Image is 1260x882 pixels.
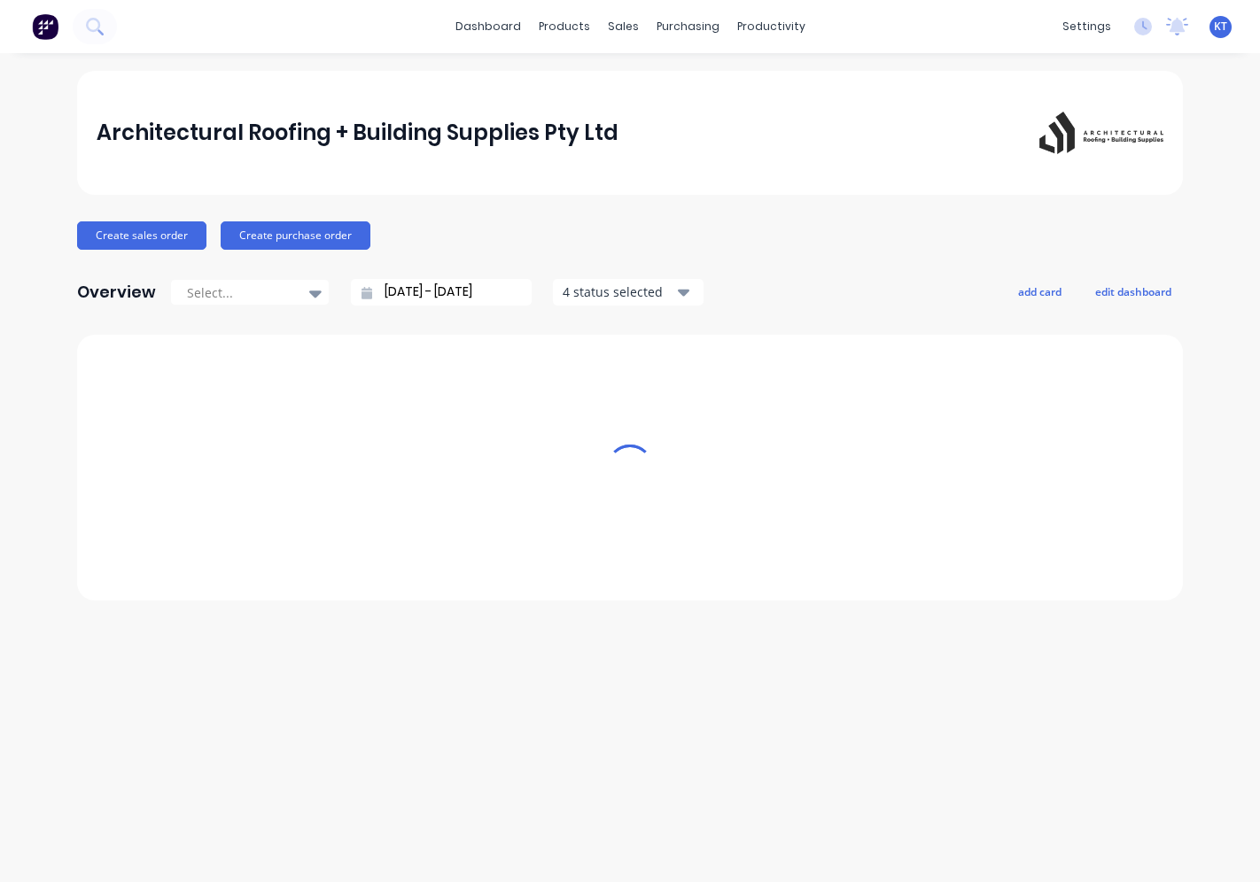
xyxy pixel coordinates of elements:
div: Architectural Roofing + Building Supplies Pty Ltd [97,115,618,151]
div: Overview [77,275,156,310]
div: 4 status selected [563,282,674,301]
button: 4 status selected [553,279,704,306]
div: sales [599,13,648,40]
img: Factory [32,13,58,40]
button: Create sales order [77,221,206,250]
div: purchasing [648,13,728,40]
button: edit dashboard [1084,280,1183,303]
div: settings [1054,13,1120,40]
div: productivity [728,13,814,40]
img: Architectural Roofing + Building Supplies Pty Ltd [1039,112,1163,155]
span: KT [1214,19,1227,35]
a: dashboard [447,13,530,40]
div: products [530,13,599,40]
button: Create purchase order [221,221,370,250]
button: add card [1007,280,1073,303]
